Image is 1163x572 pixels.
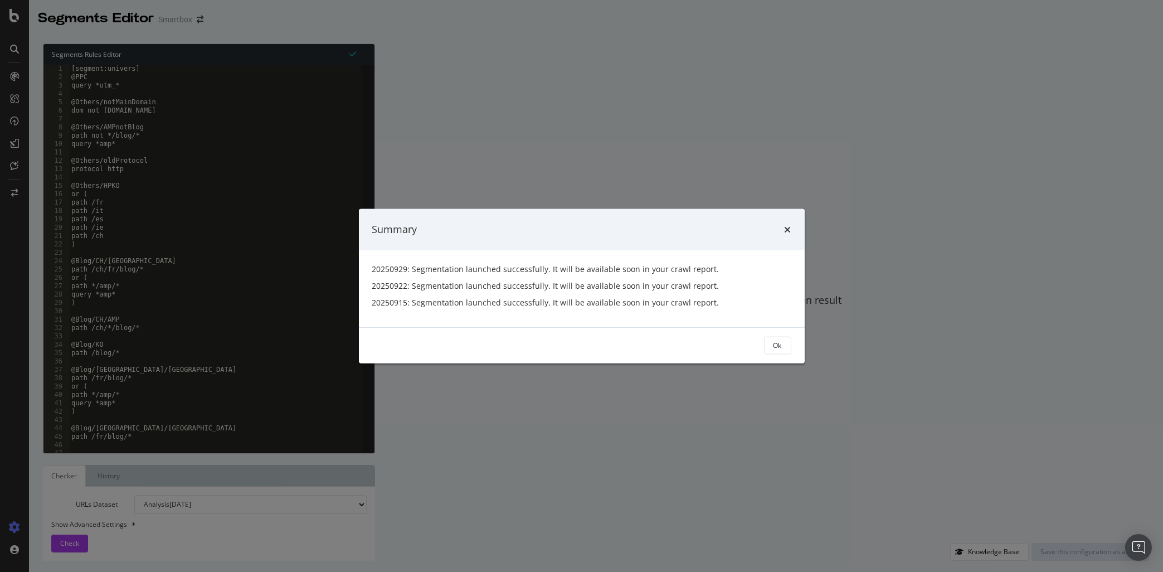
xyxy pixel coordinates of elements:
[764,336,791,354] button: Ok
[372,297,791,308] p: 20250915: Segmentation launched successfully. It will be available soon in your crawl report.
[785,222,791,237] div: times
[372,280,791,291] p: 20250922: Segmentation launched successfully. It will be available soon in your crawl report.
[359,209,805,363] div: modal
[1125,534,1152,561] div: Open Intercom Messenger
[372,222,417,237] div: Summary
[773,341,782,350] div: Ok
[372,263,791,274] p: 20250929: Segmentation launched successfully. It will be available soon in your crawl report.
